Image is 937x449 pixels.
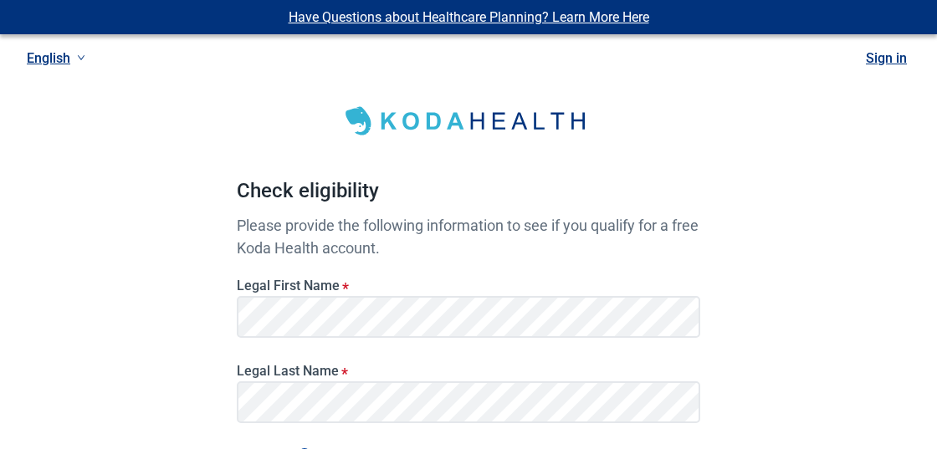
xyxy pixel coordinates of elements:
[20,44,92,72] a: Current language: English
[237,363,700,379] label: Legal Last Name
[335,100,602,142] img: Koda Health
[237,176,700,214] h1: Check eligibility
[237,214,700,259] p: Please provide the following information to see if you qualify for a free Koda Health account.
[237,278,700,293] label: Legal First Name
[866,50,907,66] a: Sign in
[289,9,649,25] a: Have Questions about Healthcare Planning? Learn More Here
[77,54,85,62] span: down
